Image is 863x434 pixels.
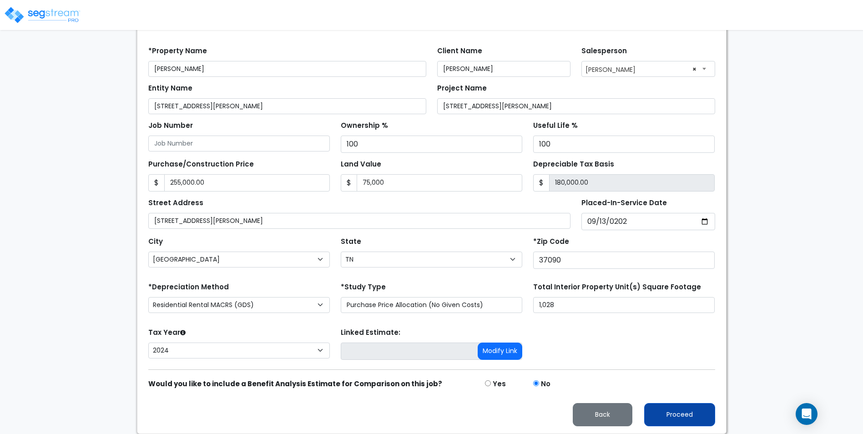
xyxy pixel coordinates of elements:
[549,174,715,192] input: 0.00
[478,343,522,360] button: Modify Link
[581,46,627,56] label: Salesperson
[437,83,487,94] label: Project Name
[148,237,163,247] label: City
[341,237,361,247] label: State
[148,213,571,229] input: Street Address
[533,297,715,313] input: total square foot
[533,159,614,170] label: Depreciable Tax Basis
[148,98,426,114] input: Entity Name
[148,136,330,151] input: Job Number
[573,403,632,426] button: Back
[437,46,482,56] label: Client Name
[164,174,330,192] input: Purchase or Construction Price
[533,282,701,293] label: Total Interior Property Unit(s) Square Footage
[148,121,193,131] label: Job Number
[796,403,818,425] div: Open Intercom Messenger
[493,379,506,389] label: Yes
[341,159,381,170] label: Land Value
[148,282,229,293] label: *Depreciation Method
[341,136,522,153] input: Ownership %
[148,159,254,170] label: Purchase/Construction Price
[148,198,203,208] label: Street Address
[148,379,442,389] strong: Would you like to include a Benefit Analysis Estimate for Comparison on this job?
[4,6,81,24] img: logo_pro_r.png
[148,83,192,94] label: Entity Name
[341,174,357,192] span: $
[437,61,571,77] input: Client Name
[582,61,715,76] span: Austin Wendt
[581,198,667,208] label: Placed-In-Service Date
[533,252,715,269] input: Zip Code
[437,98,715,114] input: Project Name
[533,121,578,131] label: Useful Life %
[692,63,696,76] span: ×
[148,46,207,56] label: *Property Name
[148,61,426,77] input: Property Name
[148,328,186,338] label: Tax Year
[581,61,715,77] span: Austin Wendt
[533,237,569,247] label: *Zip Code
[357,174,522,192] input: Land Value
[565,408,640,419] a: Back
[533,174,550,192] span: $
[644,403,715,426] button: Proceed
[341,121,388,131] label: Ownership %
[541,379,550,389] label: No
[341,282,386,293] label: *Study Type
[341,328,400,338] label: Linked Estimate:
[533,136,715,153] input: Useful Life %
[148,174,165,192] span: $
